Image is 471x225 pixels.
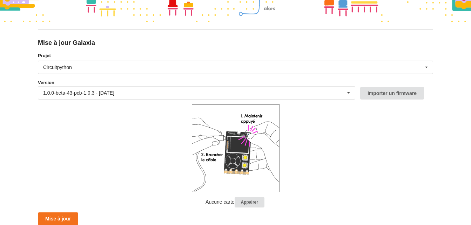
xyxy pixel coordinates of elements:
[360,87,424,100] button: Importer un firmware
[38,197,433,208] p: Aucune carte
[38,212,78,225] button: Mise à jour
[192,104,280,192] img: galaxia_plug.png
[38,79,54,86] label: Version
[38,39,433,47] div: Mise à jour Galaxia
[235,197,264,208] button: Appairer
[43,90,114,95] div: 1.0.0-beta-43-pcb-1.0.3 - [DATE]
[43,65,72,70] div: Circuitpython
[38,52,433,59] label: Projet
